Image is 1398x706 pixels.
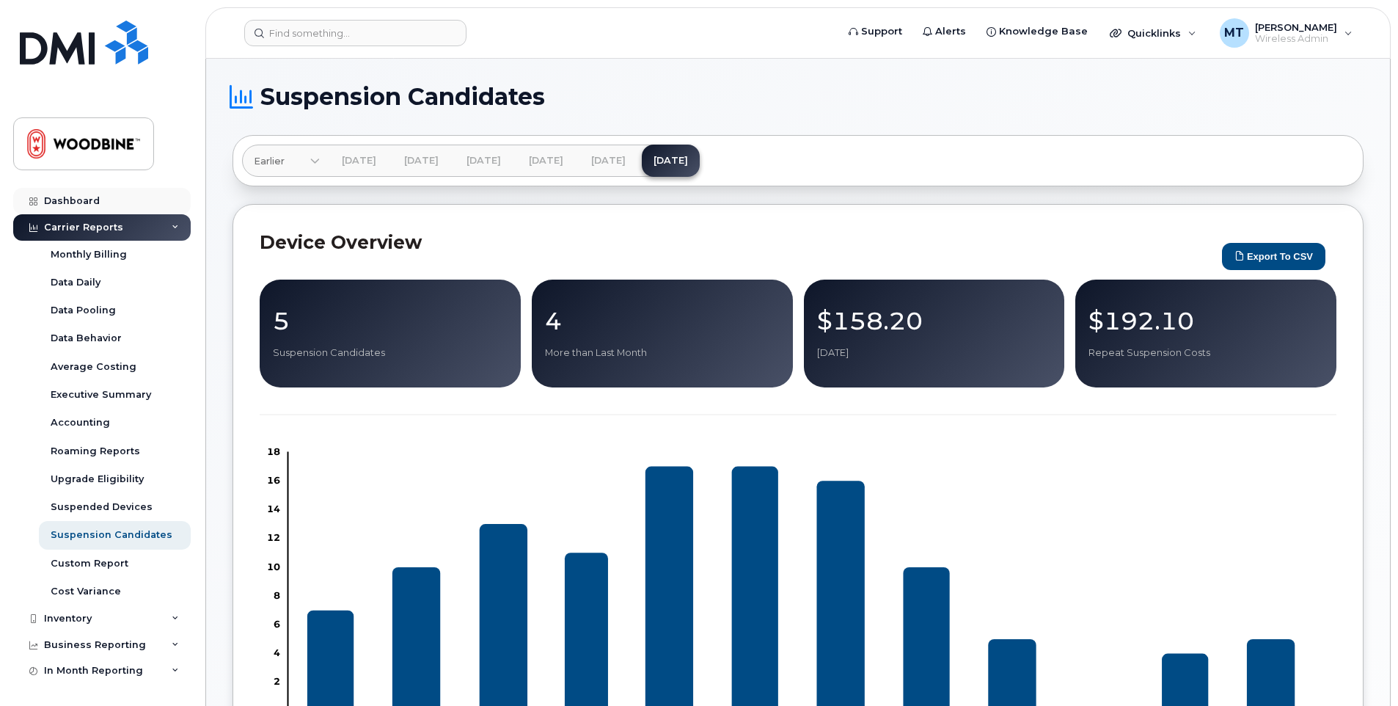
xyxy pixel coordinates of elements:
[267,561,280,572] tspan: 10
[254,154,285,168] span: Earlier
[274,647,280,658] tspan: 4
[545,346,780,360] p: More than Last Month
[1088,346,1323,360] p: Repeat Suspension Costs
[267,503,280,514] tspan: 14
[267,531,280,543] tspan: 12
[260,86,545,108] span: Suspension Candidates
[330,145,388,177] a: [DATE]
[817,346,1052,360] p: [DATE]
[273,346,508,360] p: Suspension Candidates
[260,231,1215,253] h2: Device Overview
[1222,243,1325,270] button: Export to CSV
[817,307,1052,334] p: $158.20
[273,307,508,334] p: 5
[274,676,280,688] tspan: 2
[455,145,513,177] a: [DATE]
[392,145,450,177] a: [DATE]
[274,589,280,601] tspan: 8
[579,145,637,177] a: [DATE]
[274,618,280,630] tspan: 6
[267,445,280,457] tspan: 18
[642,145,700,177] a: [DATE]
[517,145,575,177] a: [DATE]
[242,145,320,177] a: Earlier
[545,307,780,334] p: 4
[1088,307,1323,334] p: $192.10
[267,474,280,486] tspan: 16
